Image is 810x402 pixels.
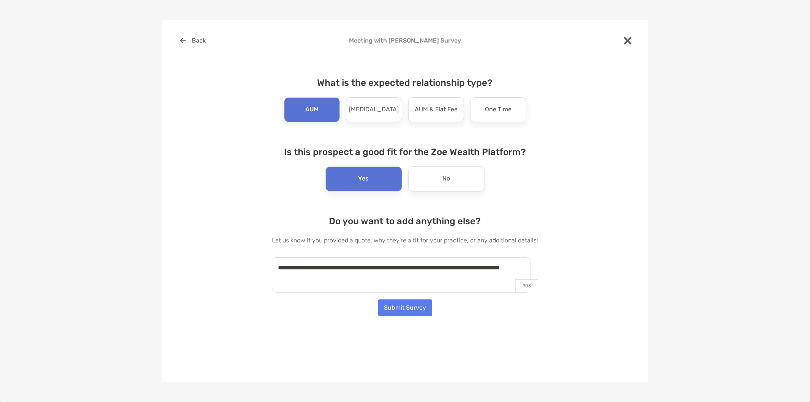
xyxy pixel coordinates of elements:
h4: Is this prospect a good fit for the Zoe Wealth Platform? [272,147,538,157]
button: Submit Survey [378,299,432,316]
img: button icon [180,38,186,44]
p: AUM [305,104,319,116]
h4: What is the expected relationship type? [272,78,538,88]
p: 903 [515,279,538,292]
p: Let us know if you provided a quote, why they're a fit for your practice, or any additional details! [272,236,538,245]
p: One Time [485,104,512,116]
h4: Meeting with [PERSON_NAME] Survey [174,37,636,44]
img: close modal [624,37,632,44]
p: [MEDICAL_DATA] [349,104,399,116]
h4: Do you want to add anything else? [272,216,538,226]
p: AUM & Flat Fee [415,104,458,116]
button: Back [174,32,212,49]
p: No [443,173,450,185]
p: Yes [358,173,369,185]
